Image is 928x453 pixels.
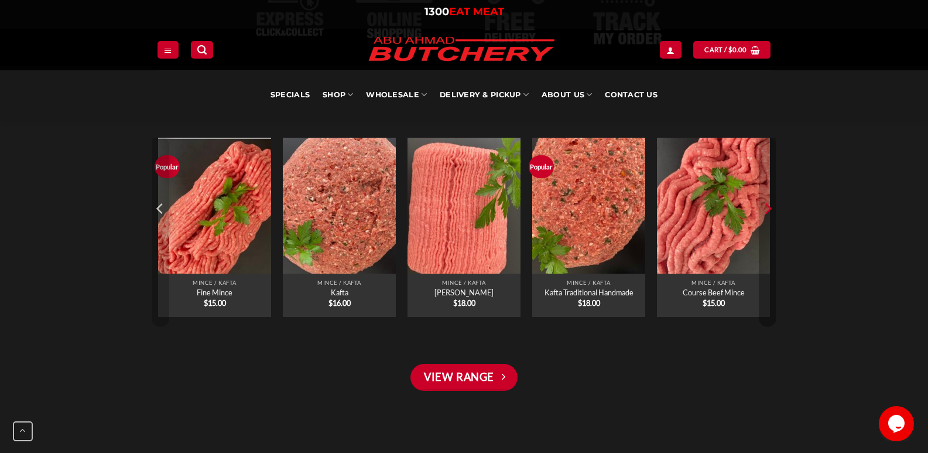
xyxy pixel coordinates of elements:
p: Mince / Kafta [538,279,639,285]
p: Mince / Kafta [164,279,265,285]
span: $ [328,298,333,307]
button: Previous [152,137,169,328]
span: 1300 [424,5,449,18]
a: Wholesale [366,70,427,120]
a: Kafta [283,138,396,274]
bdi: 0.00 [728,46,747,53]
a: Login [660,41,681,58]
span: Cart / [704,45,746,55]
a: Delivery & Pickup [440,70,529,120]
a: Menu [157,41,179,58]
a: View cart [693,41,771,58]
img: Abu Ahmad Butchery Punchbowl [283,138,396,274]
a: Specials [270,70,310,120]
bdi: 18.00 [453,298,475,307]
span: $ [728,45,732,55]
img: Abu Ahmad Butchery [359,29,564,70]
img: Abu Ahmad Butchery Punchbowl [158,138,271,274]
a: Kafta Traditional Handmade [545,288,633,297]
bdi: 16.00 [328,298,351,307]
button: Go to top [13,421,33,441]
a: About Us [542,70,592,120]
span: EAT MEAT [449,5,504,18]
a: 1300EAT MEAT [424,5,504,18]
a: [PERSON_NAME] [434,288,494,297]
a: Contact Us [605,70,658,120]
a: Course Beef Mince [657,138,770,274]
button: Next [759,137,776,328]
span: $ [578,298,582,307]
a: View Range [410,364,517,391]
p: Mince / Kafta [663,279,764,285]
span: $ [453,298,457,307]
p: Mince / Kafta [289,279,390,285]
bdi: 18.00 [578,298,600,307]
a: Fine Mince [158,138,271,274]
a: Kibbeh Mince [408,138,520,274]
img: Abu Ahmad Butchery Punchbowl [532,138,645,274]
bdi: 15.00 [703,298,725,307]
a: Fine Mince [197,288,232,297]
span: $ [204,298,208,307]
img: Abu Ahmad Butchery Punchbowl [408,138,520,274]
span: $ [703,298,707,307]
img: Abu Ahmad Butchery Punchbowl [657,138,770,274]
a: Kafta Traditional Handmade [532,138,645,274]
p: Mince / Kafta [413,279,515,285]
a: Course Beef Mince [683,288,745,297]
bdi: 15.00 [204,298,226,307]
a: Kafta [331,288,348,297]
a: Search [191,41,213,58]
iframe: chat widget [879,406,916,441]
a: SHOP [323,70,353,120]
